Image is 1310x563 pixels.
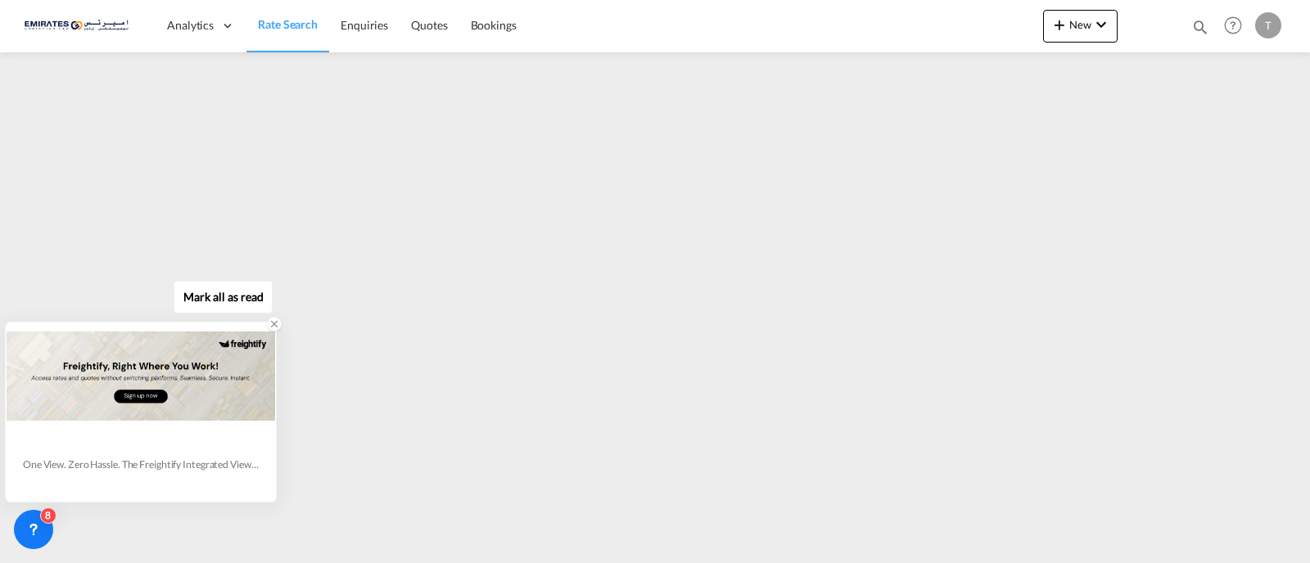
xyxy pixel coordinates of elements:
[1255,12,1281,38] div: T
[1219,11,1255,41] div: Help
[1219,11,1247,39] span: Help
[1050,15,1069,34] md-icon: icon-plus 400-fg
[1191,18,1209,43] div: icon-magnify
[471,18,517,32] span: Bookings
[25,7,135,44] img: c67187802a5a11ec94275b5db69a26e6.png
[1050,18,1111,31] span: New
[167,17,214,34] span: Analytics
[1191,18,1209,36] md-icon: icon-magnify
[1043,10,1118,43] button: icon-plus 400-fgNewicon-chevron-down
[341,18,388,32] span: Enquiries
[1091,15,1111,34] md-icon: icon-chevron-down
[258,17,318,31] span: Rate Search
[411,18,447,32] span: Quotes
